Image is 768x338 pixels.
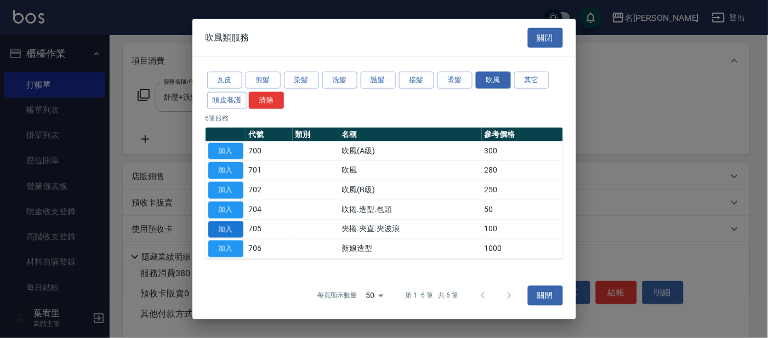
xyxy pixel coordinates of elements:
[361,72,396,89] button: 護髮
[339,161,482,180] td: 吹風
[293,127,339,141] th: 類別
[246,141,293,161] td: 700
[476,72,511,89] button: 吹風
[482,180,563,200] td: 250
[208,240,243,257] button: 加入
[482,161,563,180] td: 280
[528,286,563,306] button: 關閉
[437,72,473,89] button: 燙髮
[482,127,563,141] th: 參考價格
[322,72,357,89] button: 洗髮
[482,239,563,259] td: 1000
[246,127,293,141] th: 代號
[339,180,482,200] td: 吹風(B級)
[284,72,319,89] button: 染髮
[246,200,293,220] td: 704
[208,201,243,218] button: 加入
[249,91,284,108] button: 清除
[317,291,357,301] p: 每頁顯示數量
[246,180,293,200] td: 702
[482,200,563,220] td: 50
[339,220,482,239] td: 夾捲.夾直.夾波浪
[514,72,549,89] button: 其它
[206,32,249,43] span: 吹風類服務
[246,239,293,259] td: 706
[339,141,482,161] td: 吹風(A級)
[339,239,482,259] td: 新娘造型
[482,141,563,161] td: 300
[208,182,243,199] button: 加入
[207,72,242,89] button: 瓦皮
[208,221,243,238] button: 加入
[246,72,281,89] button: 剪髮
[208,162,243,179] button: 加入
[207,91,248,108] button: 頭皮養護
[528,27,563,48] button: 關閉
[405,291,458,301] p: 第 1–6 筆 共 6 筆
[208,142,243,159] button: 加入
[339,127,482,141] th: 名稱
[339,200,482,220] td: 吹捲.造型.包頭
[246,220,293,239] td: 705
[399,72,434,89] button: 接髮
[206,113,563,123] p: 6 筆服務
[246,161,293,180] td: 701
[482,220,563,239] td: 100
[361,281,388,311] div: 50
